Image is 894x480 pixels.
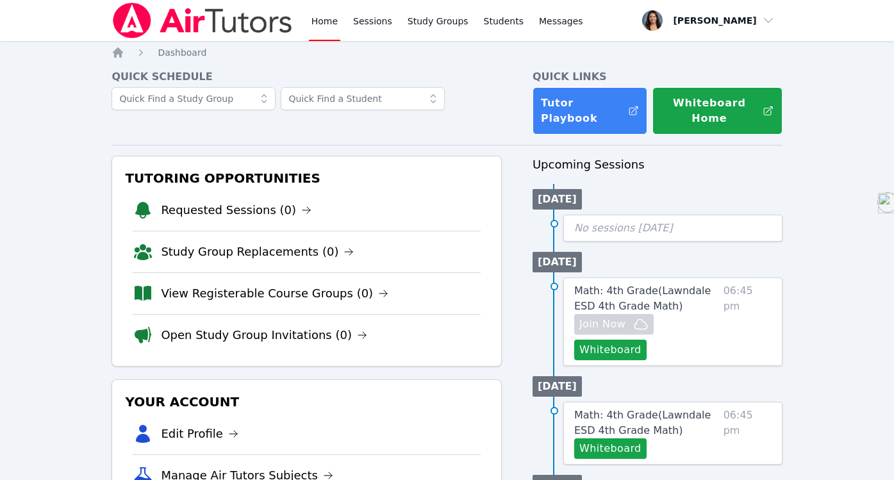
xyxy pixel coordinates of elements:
nav: Breadcrumb [112,46,782,59]
span: Dashboard [158,47,206,58]
button: Whiteboard [574,340,647,360]
input: Quick Find a Student [281,87,445,110]
a: Open Study Group Invitations (0) [161,326,367,344]
span: Join Now [579,317,625,332]
button: Join Now [574,314,654,335]
span: No sessions [DATE] [574,222,673,234]
button: Whiteboard Home [652,87,782,135]
a: Edit Profile [161,425,238,443]
span: 06:45 pm [724,283,772,360]
span: Math: 4th Grade ( Lawndale ESD 4th Grade Math ) [574,285,711,312]
span: Math: 4th Grade ( Lawndale ESD 4th Grade Math ) [574,409,711,436]
a: Dashboard [158,46,206,59]
h3: Tutoring Opportunities [122,167,491,190]
a: Math: 4th Grade(Lawndale ESD 4th Grade Math) [574,408,718,438]
img: Air Tutors [112,3,293,38]
li: [DATE] [533,252,582,272]
a: Tutor Playbook [533,87,647,135]
a: Study Group Replacements (0) [161,243,354,261]
a: Requested Sessions (0) [161,201,311,219]
h3: Your Account [122,390,491,413]
input: Quick Find a Study Group [112,87,276,110]
h3: Upcoming Sessions [533,156,782,174]
a: View Registerable Course Groups (0) [161,285,388,302]
li: [DATE] [533,376,582,397]
h4: Quick Links [533,69,782,85]
span: 06:45 pm [724,408,772,459]
li: [DATE] [533,189,582,210]
h4: Quick Schedule [112,69,502,85]
button: Whiteboard [574,438,647,459]
span: Messages [539,15,583,28]
a: Math: 4th Grade(Lawndale ESD 4th Grade Math) [574,283,718,314]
